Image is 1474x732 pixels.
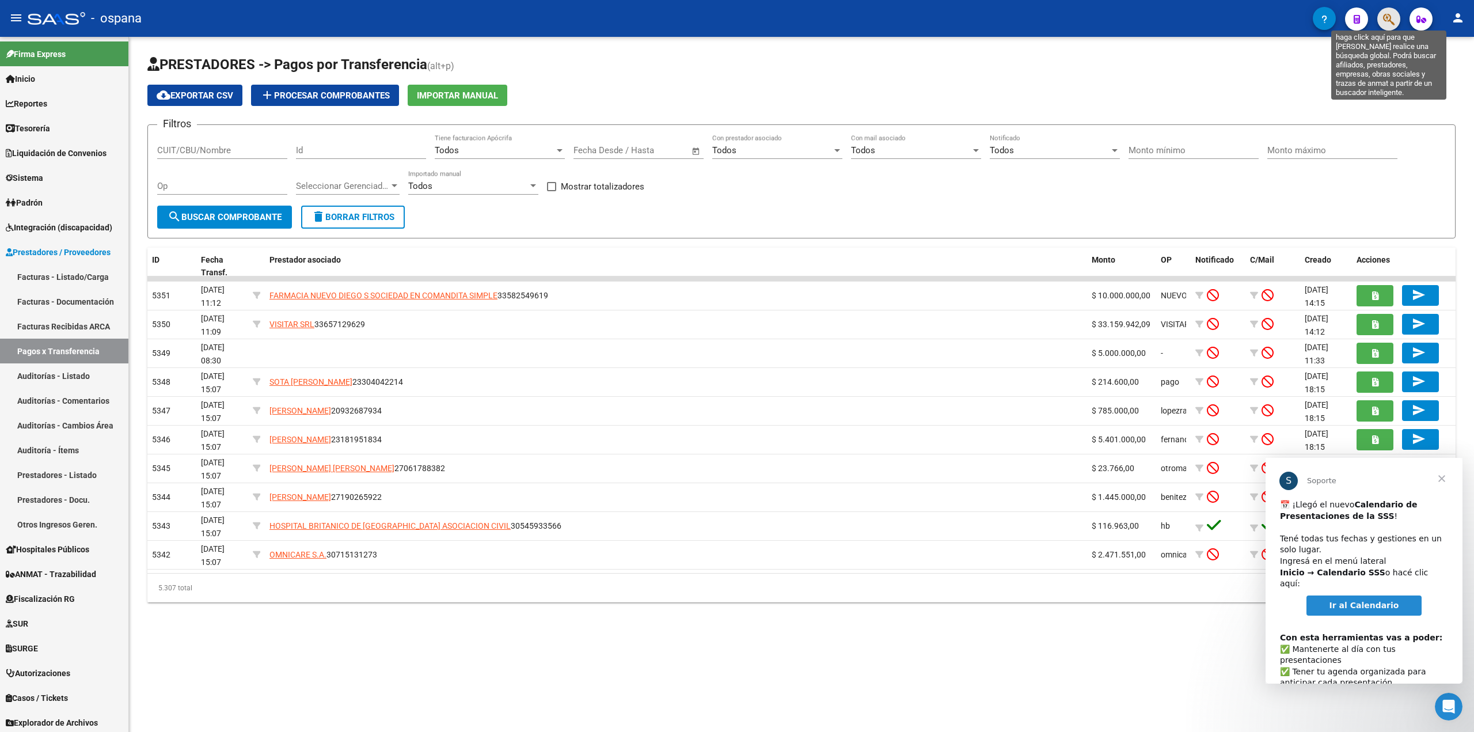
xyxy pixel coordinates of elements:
button: Open calendar [690,145,703,158]
mat-icon: delete [311,210,325,223]
span: Explorador de Archivos [6,716,98,729]
span: Monto [1092,255,1115,264]
span: Integración (discapacidad) [6,221,112,234]
span: 23181951834 [269,435,382,444]
span: $ 10.000.000,00 [1092,291,1150,300]
span: [DATE] 14:12 [1305,314,1328,336]
span: [DATE] 18:15 [1305,371,1328,394]
span: 5351 [152,291,170,300]
span: 5346 [152,435,170,444]
datatable-header-cell: ID [147,248,196,286]
h3: Filtros [157,116,197,132]
button: Procesar Comprobantes [251,85,399,106]
span: fernandezpat [1161,435,1209,444]
span: 5345 [152,464,170,473]
button: Exportar CSV [147,85,242,106]
span: 5343 [152,521,170,530]
datatable-header-cell: Monto [1087,248,1156,286]
span: otromariar [1161,464,1199,473]
span: [PERSON_NAME] [PERSON_NAME] [269,464,394,473]
span: hb [1161,521,1170,530]
span: [DATE] 15:07 [201,515,225,538]
mat-icon: search [168,210,181,223]
span: Notificado [1195,255,1234,264]
span: PRESTADORES -> Pagos por Transferencia [147,56,427,73]
span: $ 5.401.000,00 [1092,435,1146,444]
span: $ 785.000,00 [1092,406,1139,415]
span: Procesar Comprobantes [260,90,390,101]
span: Sistema [6,172,43,184]
span: $ 5.000.000,00 [1092,348,1146,358]
span: Liquidación de Convenios [6,147,107,160]
span: SURGE [6,642,38,655]
span: Fecha Transf. [201,255,227,278]
span: benitezmiran [1161,492,1207,502]
span: [DATE] 15:07 [201,458,225,480]
span: 27190265922 [269,492,382,502]
button: Buscar Comprobante [157,206,292,229]
span: [DATE] 15:07 [201,371,225,394]
span: [DATE] 11:33 [1305,343,1328,365]
mat-icon: add [260,88,274,102]
span: Todos [712,145,736,155]
span: Creado [1305,255,1331,264]
span: VISITAR SRL [269,320,314,329]
datatable-header-cell: C/Mail [1245,248,1300,286]
span: [PERSON_NAME] [269,492,331,502]
input: Fecha inicio [573,145,620,155]
iframe: Intercom live chat mensaje [1266,458,1462,684]
mat-icon: person [1451,11,1465,25]
span: $ 116.963,00 [1092,521,1139,530]
span: Buscar Comprobante [168,212,282,222]
span: Padrón [6,196,43,209]
span: ANMAT - Trazabilidad [6,568,96,581]
span: $ 33.159.942,09 [1092,320,1150,329]
b: Con esta herramientas vas a poder: [14,175,177,184]
span: [DATE] 15:07 [201,400,225,423]
datatable-header-cell: Fecha Transf. [196,248,248,286]
span: C/Mail [1250,255,1274,264]
mat-icon: send [1412,317,1426,331]
div: ​✅ Mantenerte al día con tus presentaciones ✅ Tener tu agenda organizada para anticipar cada pres... [14,163,183,310]
mat-icon: cloud_download [157,88,170,102]
mat-icon: send [1412,403,1426,417]
span: OP [1161,255,1172,264]
mat-icon: send [1412,432,1426,446]
span: omnicare [1161,550,1194,559]
span: FARMACIA NUEVO DIEGO S SOCIEDAD EN COMANDITA SIMPLE [269,291,497,300]
span: Reportes [6,97,47,110]
span: Tesorería [6,122,50,135]
span: 23304042214 [269,377,403,386]
datatable-header-cell: Acciones [1352,248,1456,286]
span: Fiscalización RG [6,593,75,605]
span: 33582549619 [269,291,548,300]
span: Hospitales Públicos [6,543,89,556]
span: [PERSON_NAME] [269,406,331,415]
span: [DATE] 11:09 [201,314,225,336]
div: 5.307 total [147,574,407,602]
span: [DATE] 18:15 [1305,429,1328,452]
span: [DATE] 15:07 [201,487,225,509]
span: Todos [851,145,875,155]
span: [DATE] 18:15 [1305,400,1328,423]
span: 27061788382 [269,464,445,473]
span: Prestadores / Proveedores [6,246,111,259]
span: Todos [435,145,459,155]
span: Todos [408,181,432,191]
span: ID [152,255,159,264]
span: 30545933566 [269,521,561,530]
span: $ 1.445.000,00 [1092,492,1146,502]
span: Importar Manual [417,90,498,101]
datatable-header-cell: Creado [1300,248,1352,286]
span: $ 2.471.551,00 [1092,550,1146,559]
span: Inicio [6,73,35,85]
span: [DATE] 15:07 [201,544,225,567]
span: 5348 [152,377,170,386]
datatable-header-cell: Prestador asociado [265,248,1087,286]
span: Casos / Tickets [6,692,68,704]
input: Fecha fin [630,145,686,155]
